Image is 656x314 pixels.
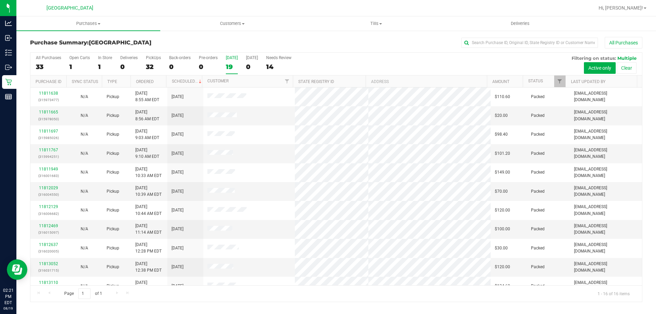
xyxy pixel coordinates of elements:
button: N/A [81,94,88,100]
inline-svg: Reports [5,93,12,100]
span: [DATE] 9:03 AM EDT [135,128,159,141]
a: Tills [304,16,448,31]
a: 11812637 [39,242,58,247]
div: Open Carts [69,55,90,60]
a: 11811638 [39,91,58,96]
span: $70.00 [495,188,508,195]
input: Search Purchase ID, Original ID, State Registry ID or Customer Name... [461,38,598,48]
div: All Purchases [36,55,61,60]
span: [DATE] 12:28 PM EDT [135,242,162,255]
p: (316015097) [35,229,62,236]
div: Deliveries [120,55,138,60]
inline-svg: Inbound [5,35,12,41]
span: [DATE] [172,169,183,176]
button: N/A [81,245,88,251]
a: Filter [554,76,565,87]
span: $134.60 [495,283,510,289]
span: [DATE] [172,112,183,119]
p: (316004550) [35,191,62,198]
iframe: Resource center [7,259,27,280]
button: N/A [81,150,88,157]
button: N/A [81,264,88,270]
a: Ordered [136,79,154,84]
span: $101.20 [495,150,510,157]
a: 11811767 [39,148,58,152]
span: Pickup [107,131,119,138]
a: Customer [207,79,229,83]
span: [DATE] [172,283,183,289]
div: 0 [169,63,191,71]
span: [DATE] 9:10 AM EDT [135,147,159,160]
span: [DATE] 10:33 AM EDT [135,166,162,179]
p: (316031715) [35,267,62,274]
span: [GEOGRAPHIC_DATA] [46,5,93,11]
inline-svg: Analytics [5,20,12,27]
button: All Purchases [605,37,642,49]
span: Not Applicable [81,284,88,288]
p: (315985026) [35,135,62,141]
span: Pickup [107,112,119,119]
a: Status [528,79,543,83]
span: Not Applicable [81,94,88,99]
span: Hi, [PERSON_NAME]! [599,5,643,11]
a: Scheduled [172,79,203,84]
button: N/A [81,283,88,289]
inline-svg: Retail [5,79,12,85]
span: $100.00 [495,226,510,232]
span: [EMAIL_ADDRESS][DOMAIN_NAME] [574,261,638,274]
p: (316006682) [35,210,62,217]
span: [DATE] 1:03 PM EDT [135,279,159,292]
span: Multiple [617,55,637,61]
span: $149.00 [495,169,510,176]
span: Packed [531,150,545,157]
span: $20.00 [495,112,508,119]
inline-svg: Outbound [5,64,12,71]
button: N/A [81,169,88,176]
span: Tills [304,21,448,27]
span: Packed [531,207,545,214]
span: [EMAIL_ADDRESS][DOMAIN_NAME] [574,109,638,122]
span: [DATE] 11:14 AM EDT [135,223,162,236]
button: N/A [81,226,88,232]
div: 14 [266,63,291,71]
span: [DATE] 10:44 AM EDT [135,204,162,217]
span: [EMAIL_ADDRESS][DOMAIN_NAME] [574,204,638,217]
span: Pickup [107,169,119,176]
span: Pickup [107,150,119,157]
span: [DATE] [172,131,183,138]
span: Packed [531,245,545,251]
span: [EMAIL_ADDRESS][DOMAIN_NAME] [574,223,638,236]
span: [EMAIL_ADDRESS][DOMAIN_NAME] [574,166,638,179]
a: Filter [282,76,293,87]
span: $110.60 [495,94,510,100]
span: Packed [531,169,545,176]
span: Pickup [107,264,119,270]
div: Needs Review [266,55,291,60]
div: [DATE] [246,55,258,60]
span: Purchases [16,21,160,27]
div: In Store [98,55,112,60]
div: 33 [36,63,61,71]
div: 0 [120,63,138,71]
span: Page of 1 [58,288,108,299]
a: Purchases [16,16,160,31]
inline-svg: Inventory [5,49,12,56]
span: Packed [531,112,545,119]
a: Last Updated By [571,79,605,84]
span: [EMAIL_ADDRESS][DOMAIN_NAME] [574,147,638,160]
h3: Purchase Summary: [30,40,234,46]
div: 19 [226,63,238,71]
span: Not Applicable [81,113,88,118]
a: 11812029 [39,186,58,190]
span: [DATE] [172,94,183,100]
a: Sync Status [72,79,98,84]
span: Not Applicable [81,132,88,137]
p: (316020005) [35,248,62,255]
a: Amount [492,79,509,84]
span: Packed [531,131,545,138]
span: [DATE] [172,226,183,232]
span: [DATE] [172,150,183,157]
span: [EMAIL_ADDRESS][DOMAIN_NAME] [574,242,638,255]
span: Filtering on status: [572,55,616,61]
a: 11811949 [39,167,58,172]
